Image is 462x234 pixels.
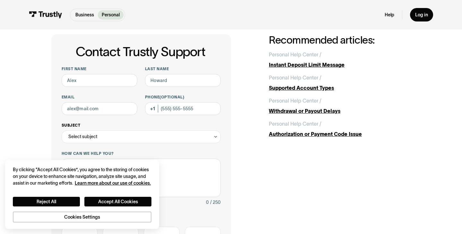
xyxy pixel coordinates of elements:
button: Reject All [13,197,80,206]
div: Privacy [13,166,151,222]
div: Select subject [68,133,97,140]
a: Personal Help Center /Supported Account Types [269,74,411,92]
input: Alex [62,74,137,87]
a: Log in [410,8,433,21]
input: (555) 555-5555 [145,102,221,115]
a: Personal Help Center /Instant Deposit Limit Message [269,51,411,69]
a: Personal [98,10,124,20]
a: Personal Help Center /Authorization or Payment Code Issue [269,120,411,138]
div: Select subject [62,130,221,143]
div: Supported Account Types [269,84,411,92]
div: Cookie banner [5,160,159,229]
label: Email [62,95,137,100]
span: (Optional) [159,95,184,99]
div: 0 [206,198,209,206]
h2: Recommended articles: [269,34,411,46]
p: Personal [102,12,120,18]
p: Business [75,12,94,18]
h1: Contact Trustly Support [60,45,221,59]
div: Personal Help Center / [269,120,321,128]
div: By clicking “Accept All Cookies”, you agree to the storing of cookies on your device to enhance s... [13,166,151,187]
a: Personal Help Center /Withdrawal or Payout Delays [269,97,411,115]
label: First name [62,66,137,71]
a: Help [385,12,394,18]
div: Personal Help Center / [269,51,321,58]
a: Business [72,10,98,20]
div: Personal Help Center / [269,74,321,81]
label: Phone [145,95,221,100]
a: More information about your privacy, opens in a new tab [75,180,151,186]
label: How can we help you? [62,151,221,156]
div: Authorization or Payment Code Issue [269,130,411,138]
div: / 250 [210,198,221,206]
label: Last name [145,66,221,71]
input: Howard [145,74,221,87]
button: Cookies Settings [13,212,151,222]
img: Trustly Logo [29,11,62,18]
button: Accept All Cookies [84,197,151,206]
div: Instant Deposit Limit Message [269,61,411,69]
input: alex@mail.com [62,102,137,115]
div: Log in [415,12,428,18]
div: Personal Help Center / [269,97,321,104]
div: Withdrawal or Payout Delays [269,107,411,115]
label: Subject [62,123,221,128]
